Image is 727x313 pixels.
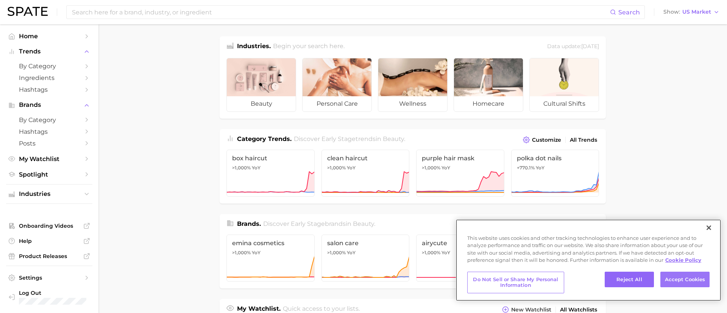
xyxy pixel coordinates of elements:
[327,250,346,255] span: >1,000%
[19,290,86,296] span: Log Out
[700,219,717,236] button: Close
[237,220,261,227] span: Brands .
[252,165,261,171] span: YoY
[618,9,640,16] span: Search
[454,58,523,112] a: homecare
[6,153,92,165] a: My Watchlist
[6,250,92,262] a: Product Releases
[511,150,599,197] a: polka dot nails+770.1% YoY
[19,140,80,147] span: Posts
[19,274,80,281] span: Settings
[6,46,92,57] button: Trends
[665,257,701,263] a: More information about your privacy, opens in a new tab
[456,219,721,301] div: Privacy
[442,250,450,256] span: YoY
[517,155,594,162] span: polka dot nails
[442,165,450,171] span: YoY
[273,42,345,52] h2: Begin your search here.
[6,60,92,72] a: by Category
[6,126,92,138] a: Hashtags
[71,6,610,19] input: Search here for a brand, industry, or ingredient
[303,96,371,111] span: personal care
[6,99,92,111] button: Brands
[226,150,315,197] a: box haircut>1,000% YoY
[327,165,346,171] span: >1,000%
[353,220,374,227] span: beauty
[456,235,721,268] div: This website uses cookies and other tracking technologies to enhance user experience and to analy...
[19,191,80,197] span: Industries
[422,155,499,162] span: purple hair mask
[19,48,80,55] span: Trends
[456,219,721,301] div: Cookie banner
[263,220,375,227] span: Discover Early Stage brands in .
[19,86,80,93] span: Hashtags
[6,272,92,283] a: Settings
[19,155,80,163] span: My Watchlist
[19,33,80,40] span: Home
[6,169,92,180] a: Spotlight
[327,239,404,247] span: salon care
[378,58,448,112] a: wellness
[378,96,447,111] span: wellness
[252,250,261,256] span: YoY
[19,238,80,244] span: Help
[6,287,92,307] a: Log out. Currently logged in with e-mail npd@developlus.com.
[19,171,80,178] span: Spotlight
[237,42,271,52] h1: Industries.
[605,272,654,288] button: Reject All
[232,239,309,247] span: emina cosmetics
[422,250,440,255] span: >1,000%
[663,10,680,14] span: Show
[19,102,80,108] span: Brands
[660,272,710,288] button: Accept Cookies
[6,188,92,200] button: Industries
[232,165,251,171] span: >1,000%
[227,96,296,111] span: beauty
[682,10,711,14] span: US Market
[6,235,92,247] a: Help
[232,250,251,255] span: >1,000%
[661,7,721,17] button: ShowUS Market
[321,235,410,282] a: salon care>1,000% YoY
[19,63,80,70] span: by Category
[347,250,356,256] span: YoY
[6,138,92,149] a: Posts
[19,222,80,229] span: Onboarding Videos
[529,58,599,112] a: cultural shifts
[532,137,561,143] span: Customize
[511,307,551,313] span: New Watchlist
[327,155,404,162] span: clean haircut
[467,272,564,293] button: Do Not Sell or Share My Personal Information, Opens the preference center dialog
[6,84,92,95] a: Hashtags
[570,137,597,143] span: All Trends
[547,42,599,52] div: Data update: [DATE]
[232,155,309,162] span: box haircut
[6,220,92,232] a: Onboarding Videos
[302,58,372,112] a: personal care
[8,7,48,16] img: SPATE
[416,150,504,197] a: purple hair mask>1,000% YoY
[521,135,563,145] button: Customize
[294,135,405,142] span: Discover Early Stage trends in .
[226,58,296,112] a: beauty
[237,135,292,142] span: Category Trends .
[6,114,92,126] a: by Category
[422,239,499,247] span: airycute
[422,165,440,171] span: >1,000%
[560,307,597,313] span: All Watchlists
[226,235,315,282] a: emina cosmetics>1,000% YoY
[416,235,504,282] a: airycute>1,000% YoY
[383,135,404,142] span: beauty
[19,116,80,124] span: by Category
[321,150,410,197] a: clean haircut>1,000% YoY
[568,135,599,145] a: All Trends
[6,72,92,84] a: Ingredients
[347,165,356,171] span: YoY
[19,128,80,135] span: Hashtags
[517,165,535,171] span: +770.1%
[19,253,80,260] span: Product Releases
[19,74,80,81] span: Ingredients
[536,165,544,171] span: YoY
[530,96,599,111] span: cultural shifts
[6,30,92,42] a: Home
